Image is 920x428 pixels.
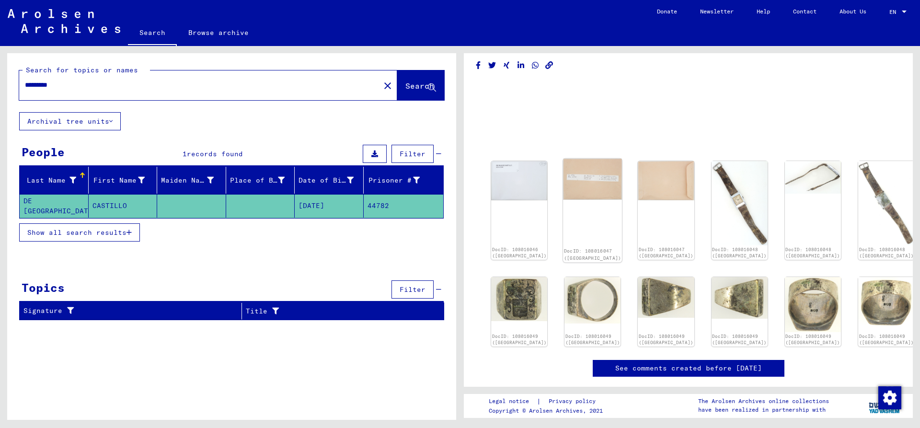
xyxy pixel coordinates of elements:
a: DocID: 108016048 ([GEOGRAPHIC_DATA]) [712,247,767,259]
img: 001.jpg [491,277,547,321]
div: Maiden Name [161,173,226,188]
img: 001.jpg [712,161,768,245]
div: Place of Birth [230,173,297,188]
div: Title [246,306,425,316]
p: The Arolsen Archives online collections [698,397,829,405]
a: DocID: 108016049 ([GEOGRAPHIC_DATA]) [639,334,693,346]
button: Share on LinkedIn [516,59,526,71]
mat-label: Search for topics or names [26,66,138,74]
mat-cell: 44782 [364,194,444,218]
div: Last Name [23,175,76,185]
img: Change consent [878,386,901,409]
mat-header-cell: Prisoner # [364,167,444,194]
a: DocID: 108016049 ([GEOGRAPHIC_DATA]) [785,334,840,346]
div: First Name [92,175,145,185]
span: Filter [400,285,425,294]
div: Last Name [23,173,88,188]
button: Copy link [544,59,554,71]
img: 005.jpg [785,277,841,332]
a: DocID: 108016049 ([GEOGRAPHIC_DATA]) [859,334,914,346]
a: Privacy policy [541,396,607,406]
img: 004.jpg [712,277,768,319]
button: Search [397,70,444,100]
a: DocID: 108016048 ([GEOGRAPHIC_DATA]) [859,247,914,259]
span: Show all search results [27,228,126,237]
div: Place of Birth [230,175,285,185]
mat-cell: CASTILLO [89,194,158,218]
span: records found [187,150,243,158]
span: Search [405,81,434,91]
div: Date of Birth [299,175,354,185]
button: Archival tree units [19,112,121,130]
mat-cell: DE [GEOGRAPHIC_DATA] [20,194,89,218]
mat-header-cell: First Name [89,167,158,194]
div: Date of Birth [299,173,366,188]
mat-header-cell: Maiden Name [157,167,226,194]
span: Filter [400,150,425,158]
a: DocID: 108016048 ([GEOGRAPHIC_DATA]) [785,247,840,259]
p: have been realized in partnership with [698,405,829,414]
div: | [489,396,607,406]
a: Search [128,21,177,46]
div: First Name [92,173,157,188]
img: 002.jpg [564,277,621,323]
a: DocID: 108016047 ([GEOGRAPHIC_DATA]) [639,247,693,259]
mat-header-cell: Date of Birth [295,167,364,194]
div: Title [246,303,435,319]
img: 003.jpg [858,161,914,245]
div: People [22,143,65,161]
div: Signature [23,303,244,319]
a: DocID: 108016047 ([GEOGRAPHIC_DATA]) [564,248,621,261]
a: DocID: 108016046 ([GEOGRAPHIC_DATA]) [492,247,547,259]
img: 006.jpg [858,277,914,327]
button: Filter [391,145,434,163]
mat-cell: [DATE] [295,194,364,218]
span: 1 [183,150,187,158]
mat-header-cell: Last Name [20,167,89,194]
a: DocID: 108016049 ([GEOGRAPHIC_DATA]) [492,334,547,346]
div: Signature [23,306,234,316]
div: Topics [22,279,65,296]
a: See comments created before [DATE] [615,363,762,373]
a: DocID: 108016049 ([GEOGRAPHIC_DATA]) [712,334,767,346]
a: Browse archive [177,21,260,44]
button: Share on Twitter [487,59,497,71]
img: 001.jpg [491,161,547,200]
a: Legal notice [489,396,537,406]
mat-header-cell: Place of Birth [226,167,295,194]
p: Copyright © Arolsen Archives, 2021 [489,406,607,415]
img: 002.jpg [785,161,841,194]
div: Prisoner # [368,173,432,188]
img: 001.jpg [563,159,622,200]
img: yv_logo.png [867,393,903,417]
button: Share on Xing [502,59,512,71]
div: Maiden Name [161,175,214,185]
a: DocID: 108016049 ([GEOGRAPHIC_DATA]) [565,334,620,346]
img: 003.jpg [638,277,694,317]
button: Clear [378,76,397,95]
mat-icon: close [382,80,393,92]
img: 002.jpg [638,161,694,200]
button: Share on WhatsApp [530,59,540,71]
button: Show all search results [19,223,140,242]
button: Filter [391,280,434,299]
img: Arolsen_neg.svg [8,9,120,33]
span: EN [889,9,900,15]
div: Prisoner # [368,175,420,185]
button: Share on Facebook [473,59,483,71]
